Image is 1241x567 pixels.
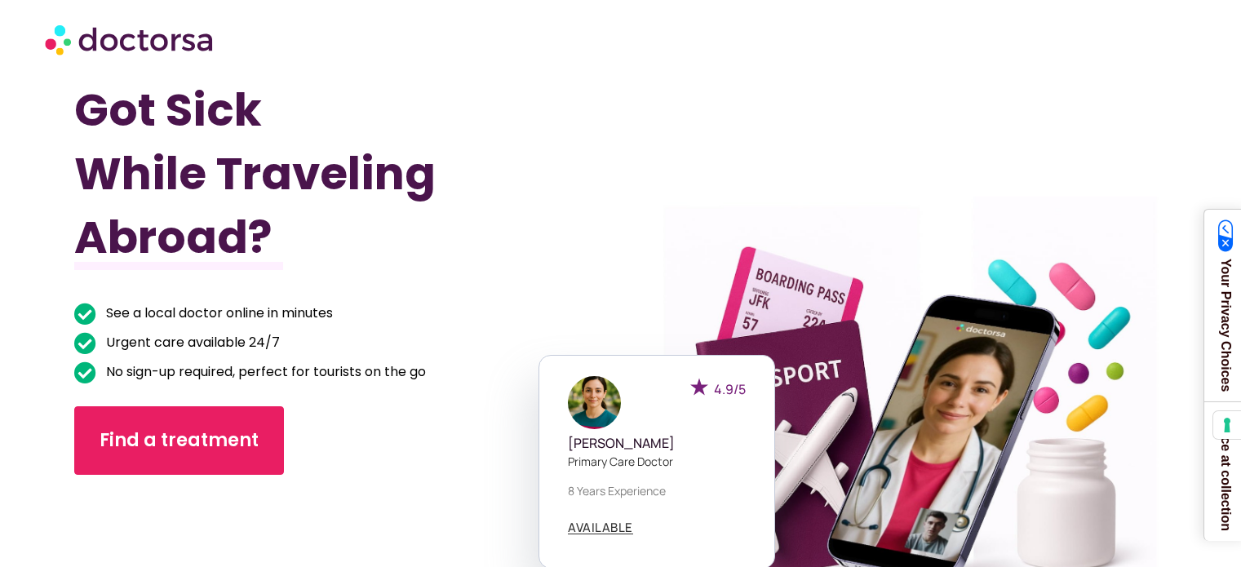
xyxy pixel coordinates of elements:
[568,521,633,534] a: AVAILABLE
[74,78,539,269] h1: Got Sick While Traveling Abroad?
[74,406,284,475] a: Find a treatment
[568,482,746,499] p: 8 years experience
[568,453,746,470] p: Primary care doctor
[102,331,280,354] span: Urgent care available 24/7
[102,302,333,325] span: See a local doctor online in minutes
[102,361,426,383] span: No sign-up required, perfect for tourists on the go
[100,427,259,454] span: Find a treatment
[568,436,746,451] h5: [PERSON_NAME]
[1213,411,1241,439] button: Your consent preferences for tracking technologies
[714,380,746,398] span: 4.9/5
[568,521,633,534] span: AVAILABLE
